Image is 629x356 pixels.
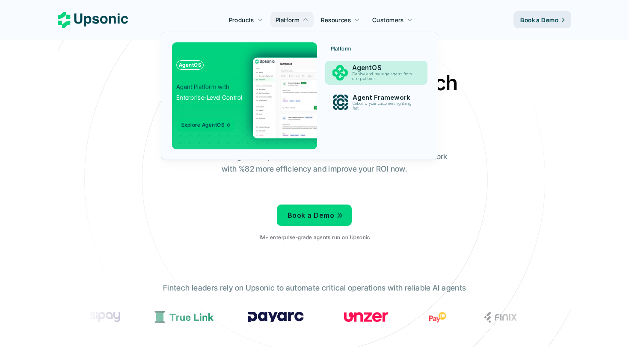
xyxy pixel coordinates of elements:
[353,101,415,111] p: Onboard your customers lightning fast
[277,205,352,226] a: Book a Demo
[321,15,351,24] p: Resources
[353,94,416,101] p: Agent Framework
[176,83,229,90] span: Agent Platform with
[179,62,201,68] p: AgentOS
[276,15,300,24] p: Platform
[176,119,234,131] span: Explore AgentOS
[181,122,224,128] p: Explore AgentOS
[352,64,416,72] p: AgentOS
[175,151,454,175] p: From onboarding to compliance to settlement to autonomous control. Work with %82 more efficiency ...
[352,72,415,81] p: Deploy and manage agents from one platform
[326,90,427,114] a: Agent FrameworkOnboard your customers lightning fast
[163,282,466,294] p: Fintech leaders rely on Upsonic to automate critical operations with reliable AI agents
[259,234,370,240] p: 1M+ enterprise-grade agents run on Upsonic
[172,42,317,149] a: AgentOSAgent Platform withEnterprise-Level ControlExplore AgentOS
[224,12,268,27] a: Products
[372,15,404,24] p: Customers
[176,94,243,101] span: Enterprise-Level Control
[229,15,254,24] p: Products
[288,209,334,222] p: Book a Demo
[513,11,571,28] a: Book a Demo
[325,61,428,85] a: AgentOSDeploy and manage agents from one platform
[520,15,558,24] p: Book a Demo
[331,46,351,52] p: Platform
